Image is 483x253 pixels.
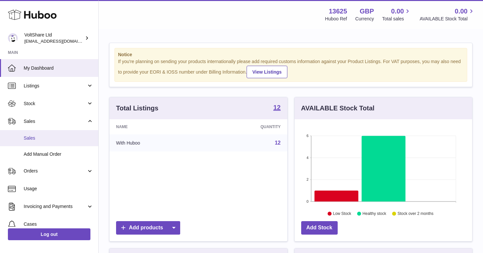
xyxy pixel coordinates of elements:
[109,119,203,134] th: Name
[398,211,433,216] text: Stock over 2 months
[24,65,93,71] span: My Dashboard
[116,221,180,235] a: Add products
[301,221,338,235] a: Add Stock
[24,101,86,107] span: Stock
[455,7,468,16] span: 0.00
[306,156,308,160] text: 4
[24,38,97,44] span: [EMAIL_ADDRESS][DOMAIN_NAME]
[420,16,475,22] span: AVAILABLE Stock Total
[203,119,287,134] th: Quantity
[333,211,351,216] text: Low Stock
[24,151,93,157] span: Add Manual Order
[118,58,464,78] div: If you're planning on sending your products internationally please add required customs informati...
[118,52,464,58] strong: Notice
[24,168,86,174] span: Orders
[247,66,287,78] a: View Listings
[325,16,347,22] div: Huboo Ref
[273,104,280,112] a: 12
[360,7,374,16] strong: GBP
[24,32,84,44] div: VoltShare Ltd
[24,83,86,89] span: Listings
[362,211,386,216] text: Healthy stock
[8,228,90,240] a: Log out
[116,104,158,113] h3: Total Listings
[24,118,86,125] span: Sales
[382,16,411,22] span: Total sales
[24,135,93,141] span: Sales
[420,7,475,22] a: 0.00 AVAILABLE Stock Total
[306,134,308,138] text: 6
[273,104,280,111] strong: 12
[24,221,93,227] span: Cases
[355,16,374,22] div: Currency
[391,7,404,16] span: 0.00
[301,104,374,113] h3: AVAILABLE Stock Total
[24,186,93,192] span: Usage
[109,134,203,151] td: With Huboo
[382,7,411,22] a: 0.00 Total sales
[8,33,18,43] img: info@voltshare.co.uk
[24,203,86,210] span: Invoicing and Payments
[329,7,347,16] strong: 13625
[275,140,281,146] a: 12
[306,199,308,203] text: 0
[306,177,308,181] text: 2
